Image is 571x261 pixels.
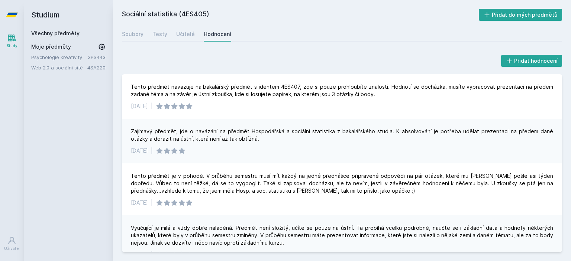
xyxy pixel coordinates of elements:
[131,147,148,154] div: [DATE]
[176,27,195,42] a: Učitelé
[151,147,153,154] div: |
[87,65,106,71] a: 4SA220
[131,172,553,195] div: Tento předmět je v pohodě. V průběhu semestru musí mít každý na jedné přednášce připravené odpově...
[152,30,167,38] div: Testy
[204,27,231,42] a: Hodnocení
[131,224,553,247] div: Vyučující je milá a vždy dobře naladěná. Předmět není složitý, učíte se pouze na ústní. Ta probíh...
[151,102,153,110] div: |
[131,251,148,258] div: [DATE]
[131,102,148,110] div: [DATE]
[204,30,231,38] div: Hodnocení
[31,43,71,50] span: Moje předměty
[1,30,22,52] a: Study
[501,55,562,67] button: Přidat hodnocení
[176,30,195,38] div: Učitelé
[152,27,167,42] a: Testy
[31,30,80,36] a: Všechny předměty
[7,43,17,49] div: Study
[151,251,153,258] div: |
[151,199,153,206] div: |
[131,83,553,98] div: Tento předmět navazuje na bakalářský předmět s identem 4ES407, zde si pouze prohloubíte znalosti....
[131,128,553,143] div: Zajímavý předmět, jde o navázání na předmět Hospodářská a sociální statistika z bakalářského stud...
[122,9,479,21] h2: Sociální statistika (4ES405)
[131,199,148,206] div: [DATE]
[479,9,562,21] button: Přidat do mých předmětů
[122,27,143,42] a: Soubory
[122,30,143,38] div: Soubory
[88,54,106,60] a: 3PS443
[31,53,88,61] a: Psychologie kreativity
[4,246,20,251] div: Uživatel
[1,232,22,255] a: Uživatel
[31,64,87,71] a: Web 2.0 a sociální sítě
